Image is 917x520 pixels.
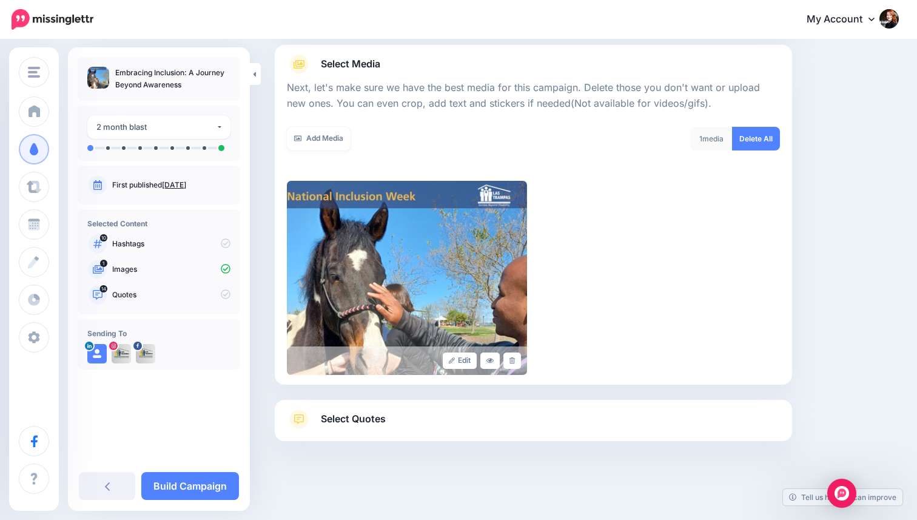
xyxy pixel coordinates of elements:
span: 10 [100,234,107,241]
img: 594e9f447e11f34d440bbbb27b560a8a_thumb.jpg [87,67,109,89]
span: 14 [100,285,108,292]
span: 1 [100,260,107,267]
img: 395706075_863579921966791_4512137765184367735_n-bsa154698.jpg [112,344,131,363]
span: Select Quotes [321,411,386,427]
a: My Account [794,5,899,35]
h4: Selected Content [87,219,230,228]
div: Select Media [287,74,780,375]
img: user_default_image.png [87,344,107,363]
p: Quotes [112,289,230,300]
a: Delete All [732,127,780,150]
div: 2 month blast [96,120,216,134]
div: Open Intercom Messenger [827,479,856,508]
p: Hashtags [112,238,230,249]
a: Add Media [287,127,351,150]
img: menu.png [28,67,40,78]
p: First published [112,180,230,191]
p: Next, let's make sure we have the best media for this campaign. Delete those you don't want or up... [287,80,780,112]
p: Embracing Inclusion: A Journey Beyond Awareness [115,67,230,91]
div: media [690,127,733,150]
a: Select Quotes [287,410,780,441]
img: 396358614_719503916879071_8710136517808474926_n-bsa154697.jpg [136,344,155,363]
h4: Sending To [87,329,230,338]
a: Edit [443,353,477,369]
button: 2 month blast [87,115,230,139]
p: Images [112,264,230,275]
img: 594e9f447e11f34d440bbbb27b560a8a_large.jpg [287,181,527,375]
a: Select Media [287,55,780,74]
a: [DATE] [162,180,186,189]
span: Select Media [321,56,380,72]
img: Missinglettr [12,9,93,30]
span: 1 [699,134,702,143]
a: Tell us how we can improve [783,489,902,505]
